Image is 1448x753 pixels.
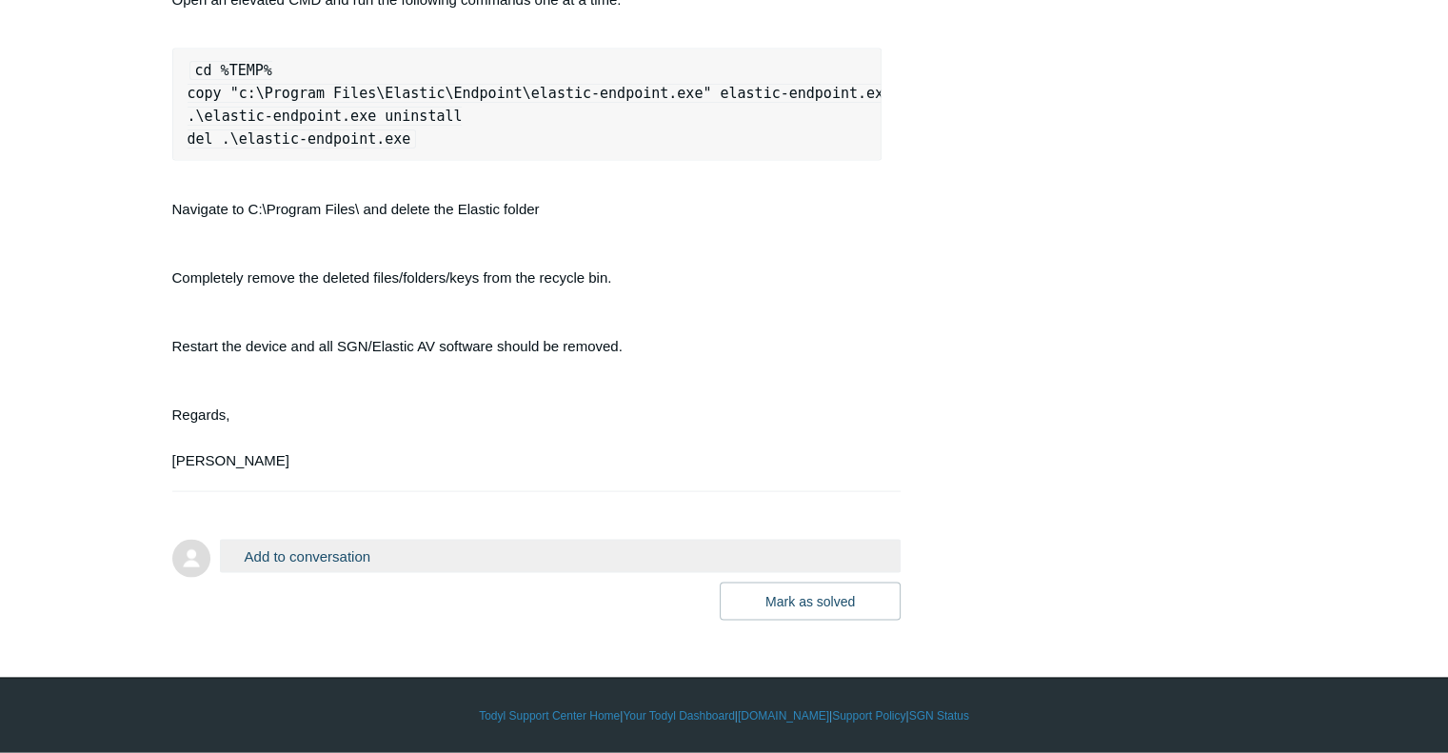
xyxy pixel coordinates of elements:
a: [DOMAIN_NAME] [738,707,829,724]
button: Add to conversation [220,540,902,573]
a: SGN Status [909,707,969,724]
button: Mark as solved [720,583,901,621]
a: Your Todyl Dashboard [623,707,734,724]
a: Todyl Support Center Home [479,707,620,724]
a: Support Policy [832,707,905,724]
div: | | | | [172,707,1277,724]
code: cd %TEMP% copy "c:\Program Files\Elastic\Endpoint\elastic-endpoint.exe" elastic-endpoint.exe .\el... [188,61,893,149]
